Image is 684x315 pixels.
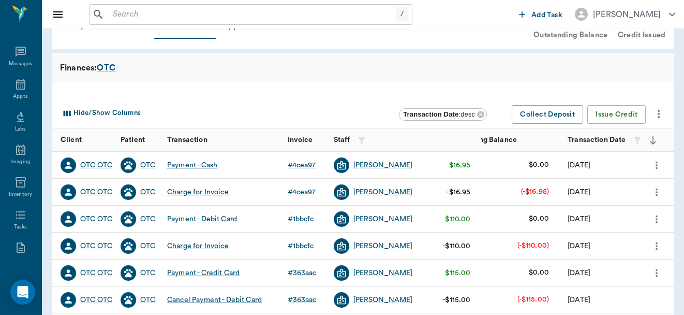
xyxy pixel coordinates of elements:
a: #4cea97 [288,160,320,170]
div: Open Intercom Messenger [10,280,35,305]
td: (-$110.00) [509,232,558,260]
div: Payment - Debit Card [167,214,237,224]
div: 10/06/25 [568,214,590,224]
a: OTC OTC [80,268,112,278]
div: Appts [13,93,27,101]
b: Transaction Date [403,110,458,118]
div: 10/06/25 [568,295,590,305]
a: OTC [140,187,155,197]
a: [PERSON_NAME] [353,241,413,251]
a: [PERSON_NAME] [353,214,413,224]
div: -$110.00 [442,241,470,251]
strong: Patient [121,136,145,144]
strong: Staff [334,136,350,144]
button: Close drawer [48,4,68,25]
td: $0.00 [521,259,557,287]
strong: Client [61,136,82,144]
a: OTC OTC [80,214,112,224]
strong: Transaction [167,136,207,144]
span: : desc [403,110,475,118]
div: 10/06/25 [568,241,590,251]
div: # 1bbcfc [288,214,314,224]
a: OTC OTC [80,187,112,197]
div: -$16.95 [446,187,470,197]
div: Transaction Date:desc [399,108,487,121]
div: [PERSON_NAME] [593,8,661,21]
input: Search [109,7,396,22]
div: OTC [140,160,155,170]
a: #363aac [288,268,321,278]
div: Charge for Invoice [167,187,229,197]
div: OTC [140,268,155,278]
a: #363aac [288,295,321,305]
a: OTC OTC [80,295,112,305]
strong: Outstanding Balance [445,136,517,144]
div: -$115.00 [442,295,470,305]
div: Messages [9,60,33,68]
a: OTC [140,295,155,305]
div: Imaging [10,158,31,166]
div: # 4cea97 [288,160,316,170]
div: Inventory [9,191,32,198]
button: more [648,156,665,174]
div: Labs [15,125,26,133]
button: Collect Deposit [512,105,583,124]
td: $0.00 [521,151,557,179]
strong: Transaction Date [568,136,626,144]
button: more [648,264,665,282]
div: # 1bbcfc [288,241,314,251]
button: [PERSON_NAME] [567,5,683,24]
button: more [648,183,665,201]
div: # 363aac [288,268,317,278]
a: [PERSON_NAME] [353,295,413,305]
div: 10/06/25 [568,160,590,170]
td: $0.00 [521,205,557,233]
div: Tasks [14,223,27,231]
a: OTC OTC [80,160,112,170]
a: OTC [140,241,155,251]
a: #1bbcfc [288,214,318,224]
button: more [650,105,667,123]
button: more [648,237,665,255]
div: / [396,7,408,21]
strong: Invoice [288,136,313,144]
a: OTC OTC [80,241,112,251]
a: #1bbcfc [288,241,318,251]
div: # 4cea97 [288,187,316,197]
a: [PERSON_NAME] [353,160,413,170]
div: Outstanding Balance [533,30,607,41]
a: [PERSON_NAME] [353,187,413,197]
div: 10/06/25 [568,187,590,197]
a: [PERSON_NAME] [353,268,413,278]
div: $110.00 [445,214,470,224]
div: Payment - Credit Card [167,268,240,278]
button: Add Task [515,5,567,24]
a: #4cea97 [288,187,320,197]
div: Payment - Cash [167,160,217,170]
div: Charge for Invoice [167,241,229,251]
div: Credit Issued [618,30,665,41]
button: more [648,210,665,228]
button: Issue Credit [587,105,646,124]
a: OTC [97,62,115,74]
td: (-$16.95) [513,178,557,206]
td: (-$115.00) [509,286,558,313]
div: 10/06/25 [568,268,590,278]
a: OTC [140,214,155,224]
